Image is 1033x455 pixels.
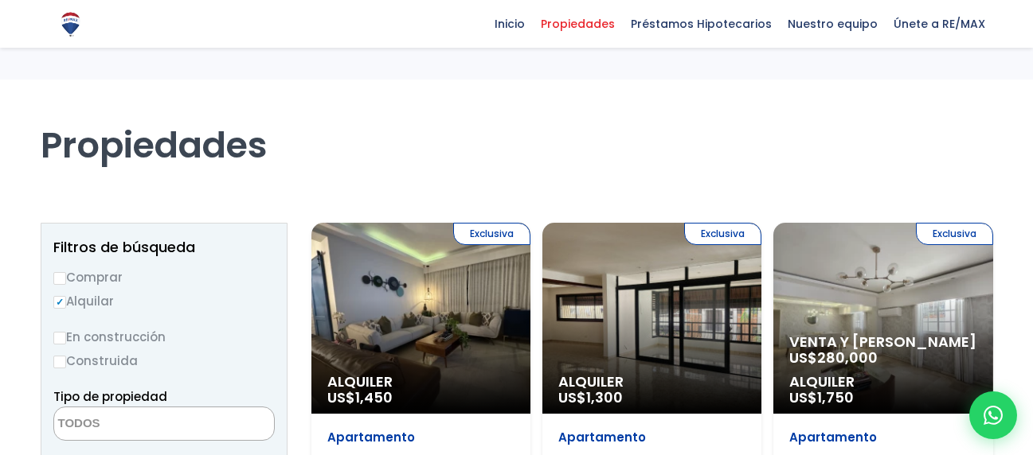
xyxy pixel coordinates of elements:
label: En construcción [53,327,275,347]
span: Inicio [487,12,533,36]
input: Construida [53,356,66,368]
input: En construcción [53,332,66,344]
p: Apartamento [789,430,976,445]
span: Tipo de propiedad [53,388,167,405]
span: Alquiler [327,374,515,390]
span: 1,300 [586,387,623,407]
input: Comprar [53,272,66,285]
span: US$ [789,387,854,407]
h1: Propiedades [41,80,993,167]
span: 1,450 [355,387,393,407]
span: Propiedades [533,12,623,36]
textarea: Search [54,407,209,441]
span: Venta y [PERSON_NAME] [789,334,976,350]
span: Exclusiva [916,223,993,245]
span: 1,750 [817,387,854,407]
span: Nuestro equipo [780,12,886,36]
span: Alquiler [789,374,976,390]
label: Construida [53,351,275,371]
span: Únete a RE/MAX [886,12,993,36]
label: Alquilar [53,291,275,311]
p: Apartamento [327,430,515,445]
span: Alquiler [558,374,745,390]
span: Exclusiva [453,223,530,245]
label: Comprar [53,267,275,287]
p: Apartamento [558,430,745,445]
h2: Filtros de búsqueda [53,239,275,255]
span: Exclusiva [684,223,761,245]
img: Logo de REMAX [57,10,84,38]
span: US$ [327,387,393,407]
span: US$ [789,348,878,367]
span: 280,000 [817,348,878,367]
span: US$ [558,387,623,407]
input: Alquilar [53,296,66,309]
span: Préstamos Hipotecarios [623,12,780,36]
